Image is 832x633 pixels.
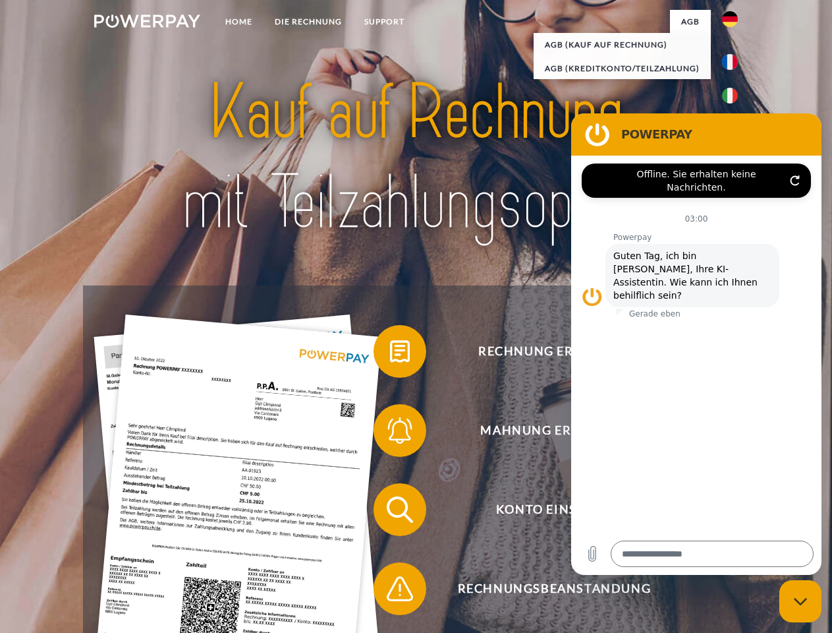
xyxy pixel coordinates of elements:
a: Home [214,10,263,34]
img: qb_warning.svg [383,572,416,605]
img: qb_bell.svg [383,414,416,447]
img: fr [722,54,738,70]
span: Mahnung erhalten? [393,404,715,457]
img: qb_bill.svg [383,335,416,368]
iframe: Schaltfläche zum Öffnen des Messaging-Fensters; Konversation läuft [779,580,821,622]
a: SUPPORT [353,10,416,34]
img: logo-powerpay-white.svg [94,15,200,28]
a: AGB (Kauf auf Rechnung) [534,33,711,57]
a: agb [670,10,711,34]
img: de [722,11,738,27]
button: Rechnung erhalten? [374,325,716,378]
img: title-powerpay_de.svg [126,63,706,253]
a: AGB (Kreditkonto/Teilzahlung) [534,57,711,80]
span: Rechnungsbeanstandung [393,562,715,615]
button: Rechnungsbeanstandung [374,562,716,615]
span: Rechnung erhalten? [393,325,715,378]
button: Konto einsehen [374,483,716,536]
a: DIE RECHNUNG [263,10,353,34]
img: qb_search.svg [383,493,416,526]
span: Konto einsehen [393,483,715,536]
button: Mahnung erhalten? [374,404,716,457]
img: it [722,88,738,104]
iframe: Messaging-Fenster [571,113,821,575]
